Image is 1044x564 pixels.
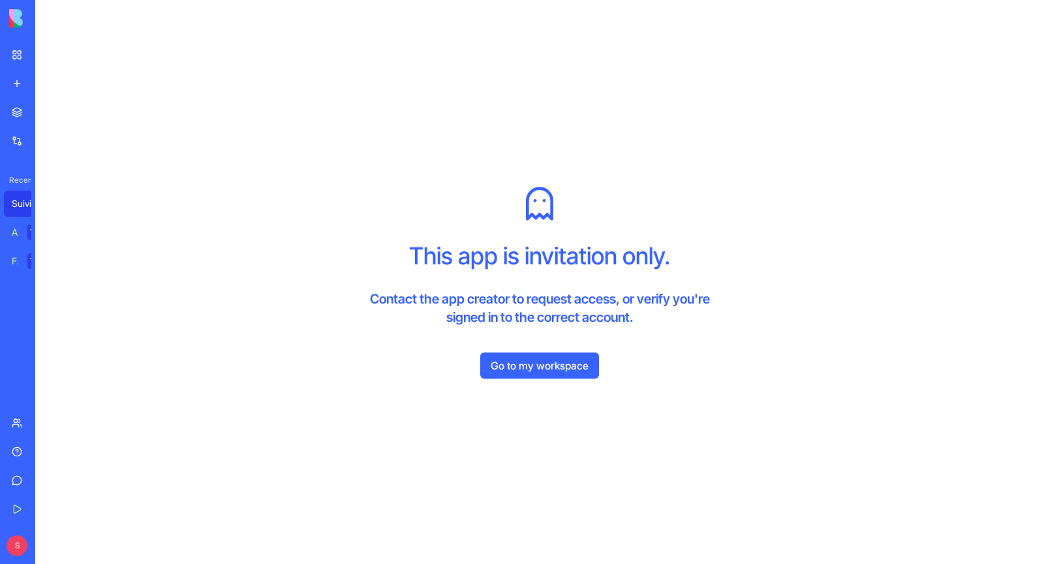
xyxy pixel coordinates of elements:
div: Suivi Interventions Artisans [12,197,48,210]
h4: Contact the app creator to request access, or verify you're signed in to the correct account. [352,290,728,326]
a: Go to my workspace [480,352,599,379]
div: Feedback Form [12,255,18,268]
a: Suivi Interventions Artisans [4,191,56,217]
div: TRY [27,225,48,240]
h1: This app is invitation only. [409,243,670,269]
span: S [7,535,27,556]
div: AI Logo Generator [12,226,18,239]
div: TRY [27,253,48,269]
a: AI Logo GeneratorTRY [4,219,56,245]
img: logo [9,9,90,27]
span: Recent [4,175,31,185]
a: Feedback FormTRY [4,248,56,274]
